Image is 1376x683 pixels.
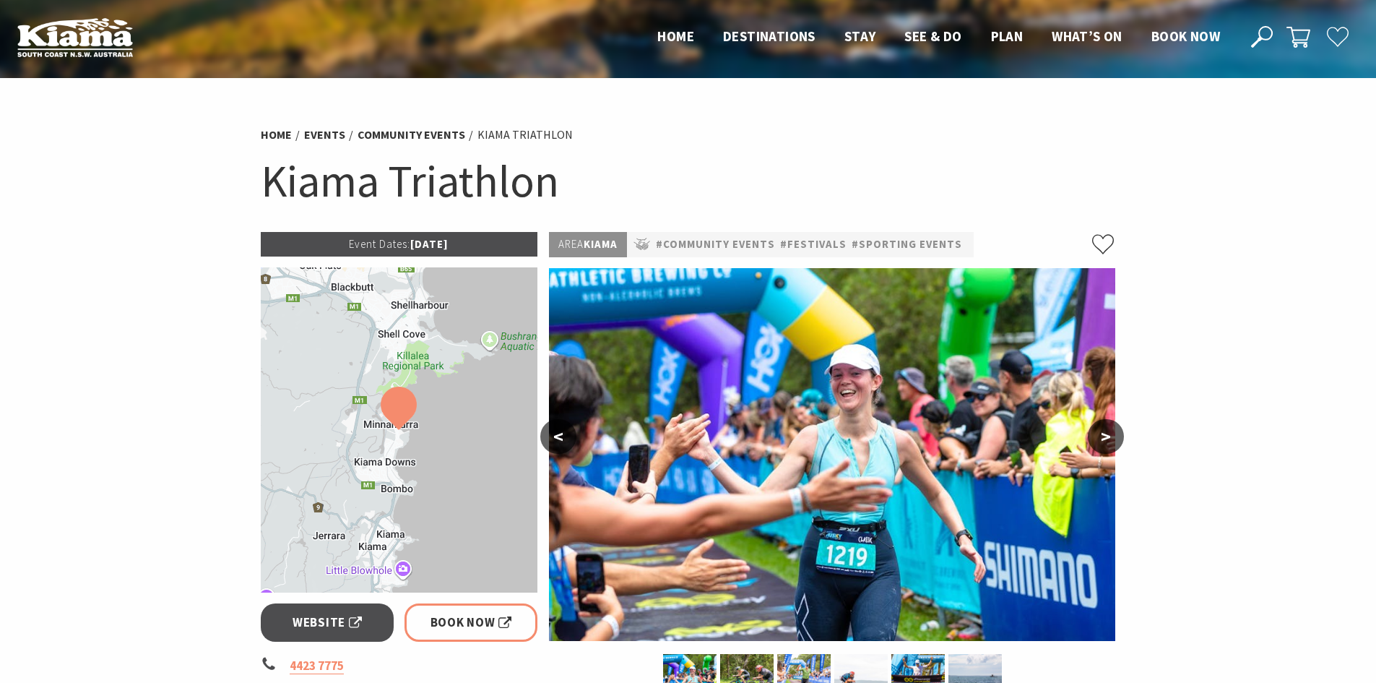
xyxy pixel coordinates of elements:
a: Book Now [404,603,538,642]
span: Website [293,613,362,632]
span: Plan [991,27,1024,45]
span: Book now [1151,27,1220,45]
p: [DATE] [261,232,538,257]
img: Kiama Logo [17,17,133,57]
span: Destinations [723,27,815,45]
img: kiamatriathlon [549,268,1115,641]
nav: Main Menu [643,25,1234,49]
button: > [1088,419,1124,454]
span: See & Do [904,27,961,45]
a: Home [261,127,292,142]
span: Event Dates: [349,237,410,251]
span: Stay [844,27,876,45]
a: Events [304,127,345,142]
span: Book Now [430,613,512,632]
span: Home [657,27,694,45]
a: 4423 7775 [290,658,344,674]
a: #Festivals [780,236,847,254]
span: What’s On [1052,27,1122,45]
h1: Kiama Triathlon [261,152,1116,210]
a: #Community Events [656,236,775,254]
a: Website [261,603,394,642]
span: Area [558,237,584,251]
li: Kiama Triathlon [477,126,573,145]
button: < [540,419,576,454]
p: Kiama [549,232,627,257]
a: #Sporting Events [852,236,962,254]
a: Community Events [358,127,465,142]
